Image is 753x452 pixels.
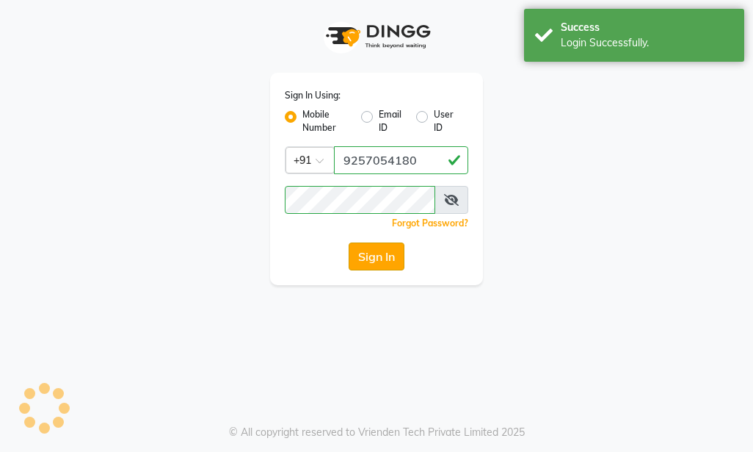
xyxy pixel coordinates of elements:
label: Email ID [379,108,404,134]
label: Mobile Number [302,108,349,134]
a: Forgot Password? [392,218,468,229]
label: User ID [434,108,456,134]
input: Username [334,146,468,174]
button: Sign In [349,243,404,270]
div: Login Successfully. [561,35,733,51]
label: Sign In Using: [285,89,341,102]
img: logo1.svg [318,15,435,58]
div: Success [561,20,733,35]
input: Username [285,186,435,214]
